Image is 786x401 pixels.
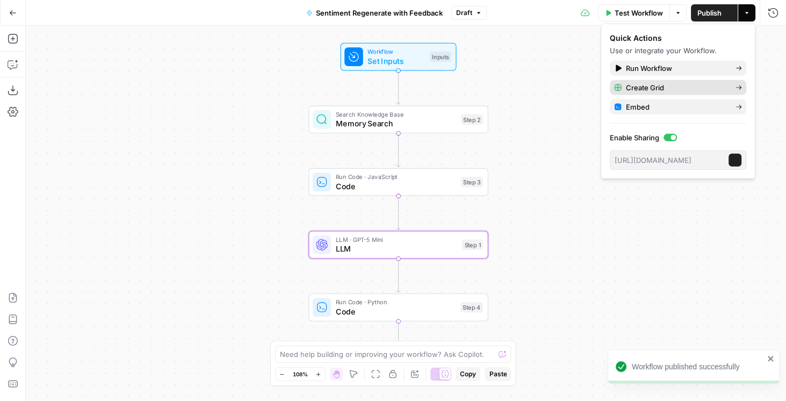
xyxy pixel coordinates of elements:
button: Publish [691,4,738,22]
div: Workflow published successfully [632,361,764,372]
div: Search Knowledge BaseMemory SearchStep 2 [308,105,488,133]
div: Quick Actions [610,33,746,44]
g: Edge from start to step_2 [396,70,400,104]
div: WorkflowSet InputsInputs [308,43,488,71]
span: Embed [626,102,727,112]
g: Edge from step_2 to step_3 [396,133,400,167]
button: Sentiment Regenerate with Feedback [300,4,449,22]
g: Edge from step_4 to end [396,321,400,355]
span: Sentiment Regenerate with Feedback [316,8,443,18]
span: Run Workflow [626,63,727,74]
span: Create Grid [626,82,727,93]
div: LLM · GPT-5 MiniLLMStep 1 [308,231,488,259]
span: Test Workflow [615,8,663,18]
div: Step 2 [461,114,483,124]
span: Search Knowledge Base [336,110,456,119]
span: Run Code · Python [336,297,456,306]
span: Code [336,306,456,318]
div: Step 3 [461,177,483,187]
span: Memory Search [336,118,456,130]
span: Publish [697,8,722,18]
span: Run Code · JavaScript [336,172,456,181]
span: LLM · GPT-5 Mini [336,235,458,244]
button: Paste [485,367,511,381]
g: Edge from step_3 to step_1 [396,196,400,230]
span: Copy [460,369,476,379]
span: 108% [293,370,308,378]
span: Use or integrate your Workflow. [610,46,717,55]
button: Test Workflow [598,4,669,22]
span: Set Inputs [367,55,425,67]
label: Enable Sharing [610,132,746,143]
span: LLM [336,243,458,255]
span: Draft [456,8,472,18]
div: Inputs [430,52,451,62]
button: Copy [456,367,480,381]
span: Paste [489,369,507,379]
div: Step 1 [462,240,483,250]
g: Edge from step_1 to step_4 [396,259,400,292]
span: Workflow [367,47,425,56]
div: Step 4 [460,302,483,312]
button: close [767,354,775,363]
div: Run Code · PythonCodeStep 4 [308,293,488,321]
button: Draft [451,6,487,20]
span: Code [336,180,456,192]
div: Run Code · JavaScriptCodeStep 3 [308,168,488,196]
